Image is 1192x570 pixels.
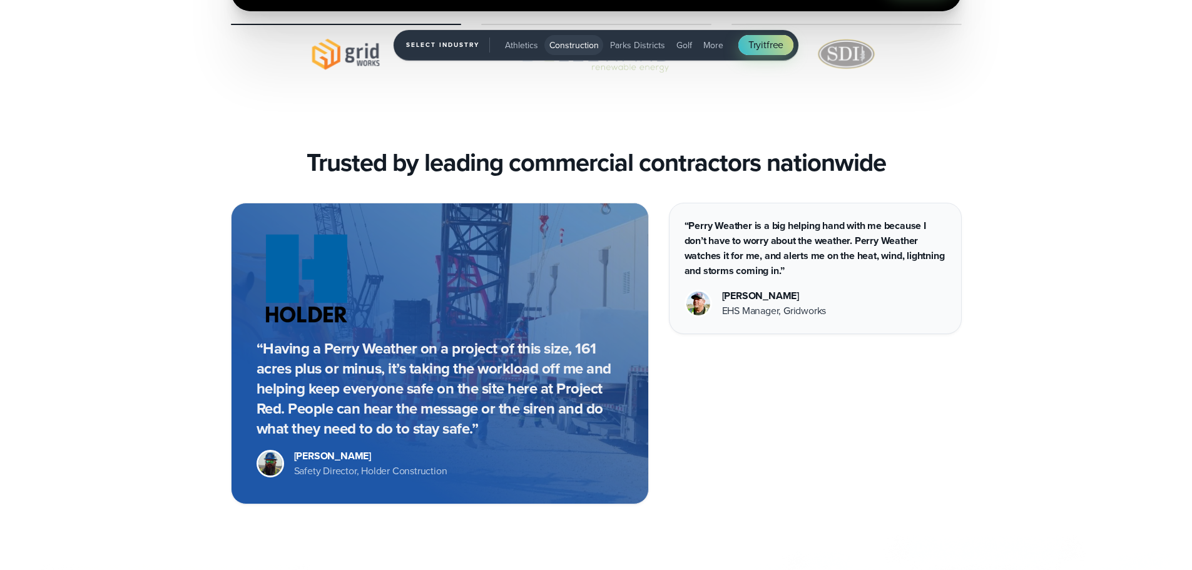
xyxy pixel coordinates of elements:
[307,148,886,178] h2: Trusted by leading commercial contractors nationwide
[703,39,723,52] span: More
[761,38,767,52] span: it
[731,35,962,73] img: Sacramento-Drilling-SDI.svg
[748,38,783,53] span: Try free
[505,39,538,52] span: Athletics
[257,338,623,439] p: “Having a Perry Weather on a project of this size, 161 acres plus or minus, it’s taking the workl...
[671,35,697,55] button: Golf
[722,288,827,303] div: [PERSON_NAME]
[549,39,599,52] span: Construction
[610,39,665,52] span: Parks Districts
[686,292,710,315] img: Shane Calloway Headshot
[722,303,827,318] div: EHS Manager, Gridworks
[676,39,692,52] span: Golf
[544,35,604,55] button: Construction
[685,218,946,278] p: “Perry Weather is a big helping hand with me because I don’t have to worry about the weather. Per...
[294,464,447,479] div: Safety Director, Holder Construction
[258,452,282,476] img: Merco Chantres Headshot
[500,35,543,55] button: Athletics
[294,449,447,464] div: [PERSON_NAME]
[257,228,357,328] img: Holder Construction Logo
[698,35,728,55] button: More
[738,35,793,55] a: Tryitfree
[231,35,461,73] img: Gridworks.svg
[406,38,490,53] span: Select Industry
[605,35,670,55] button: Parks Districts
